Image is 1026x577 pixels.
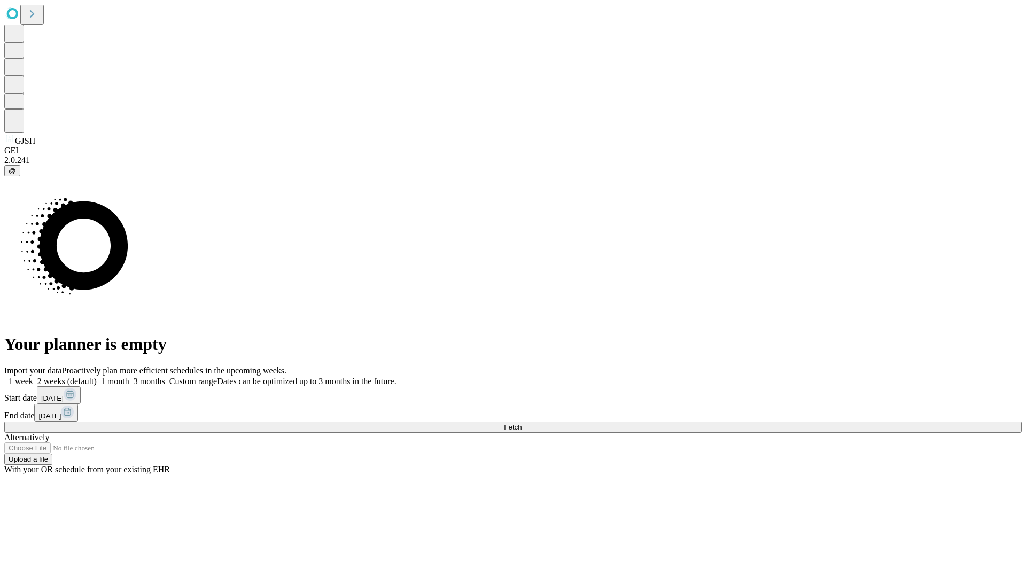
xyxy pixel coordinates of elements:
span: 1 month [101,377,129,386]
div: GEI [4,146,1022,155]
div: End date [4,404,1022,422]
span: With your OR schedule from your existing EHR [4,465,170,474]
span: Import your data [4,366,62,375]
span: 3 months [134,377,165,386]
span: Proactively plan more efficient schedules in the upcoming weeks. [62,366,286,375]
button: @ [4,165,20,176]
span: @ [9,167,16,175]
div: 2.0.241 [4,155,1022,165]
span: Fetch [504,423,522,431]
h1: Your planner is empty [4,334,1022,354]
span: Alternatively [4,433,49,442]
div: Start date [4,386,1022,404]
span: [DATE] [41,394,64,402]
span: Dates can be optimized up to 3 months in the future. [217,377,396,386]
span: [DATE] [38,412,61,420]
button: Fetch [4,422,1022,433]
button: [DATE] [34,404,78,422]
button: Upload a file [4,454,52,465]
span: 2 weeks (default) [37,377,97,386]
span: GJSH [15,136,35,145]
button: [DATE] [37,386,81,404]
span: 1 week [9,377,33,386]
span: Custom range [169,377,217,386]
